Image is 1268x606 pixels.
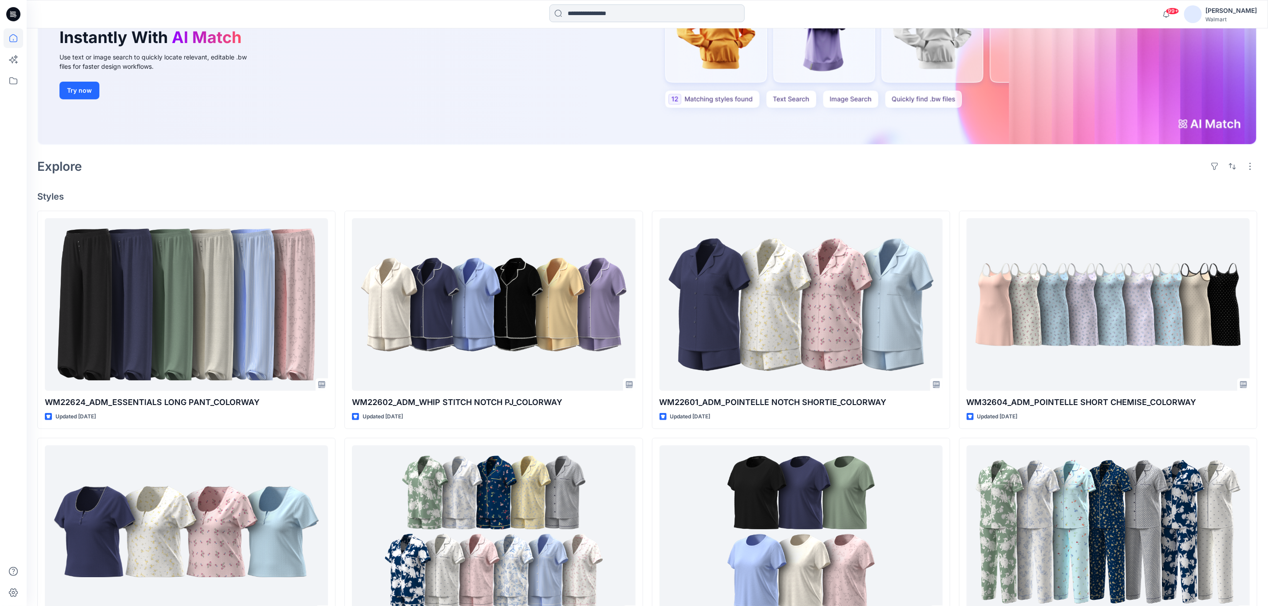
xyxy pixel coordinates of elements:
p: Updated [DATE] [363,412,403,421]
div: [PERSON_NAME] [1205,5,1257,16]
p: Updated [DATE] [977,412,1018,421]
h4: Styles [37,191,1257,202]
a: WM22624_ADM_ESSENTIALS LONG PANT_COLORWAY [45,218,328,391]
p: WM32604_ADM_POINTELLE SHORT CHEMISE_COLORWAY [967,396,1250,409]
p: WM22602_ADM_WHIP STITCH NOTCH PJ_COLORWAY [352,396,635,409]
a: WM22602_ADM_WHIP STITCH NOTCH PJ_COLORWAY [352,218,635,391]
button: Try now [59,82,99,99]
div: Walmart [1205,16,1257,23]
p: WM22601_ADM_POINTELLE NOTCH SHORTIE_COLORWAY [660,396,943,409]
img: avatar [1184,5,1202,23]
p: Updated [DATE] [670,412,711,421]
a: WM22601_ADM_POINTELLE NOTCH SHORTIE_COLORWAY [660,218,943,391]
p: Updated [DATE] [55,412,96,421]
span: AI Match [172,28,241,47]
h2: Explore [37,159,82,173]
span: 99+ [1166,8,1179,15]
a: WM32604_ADM_POINTELLE SHORT CHEMISE_COLORWAY [967,218,1250,391]
p: WM22624_ADM_ESSENTIALS LONG PANT_COLORWAY [45,396,328,409]
div: Use text or image search to quickly locate relevant, editable .bw files for faster design workflows. [59,52,259,71]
